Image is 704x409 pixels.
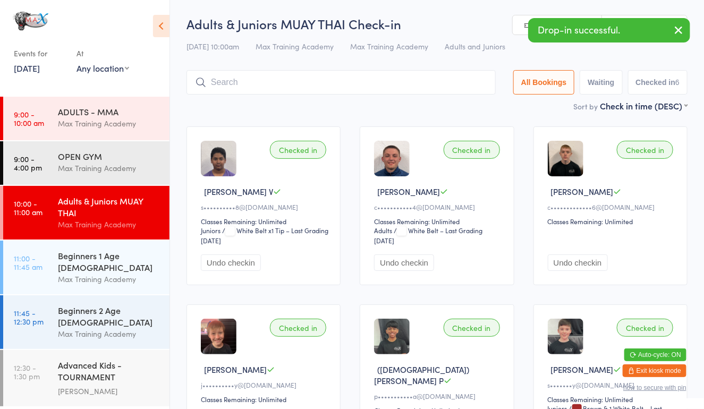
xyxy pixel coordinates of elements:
div: Advanced Kids - TOURNAMENT PREPARATION [58,359,160,385]
div: Max Training Academy [58,162,160,174]
div: 6 [675,78,680,87]
div: Juniors [201,226,220,235]
time: 9:00 - 4:00 pm [14,155,42,172]
div: ADULTS - MMA [58,106,160,117]
div: s••••••••••8@[DOMAIN_NAME] [201,202,329,211]
div: Events for [14,45,66,62]
div: [PERSON_NAME] [58,385,160,397]
div: Beginners 2 Age [DEMOGRAPHIC_DATA] [58,304,160,328]
div: Classes Remaining: Unlimited [548,217,676,226]
div: Adults [374,226,392,235]
div: Classes Remaining: Unlimited [374,217,503,226]
span: [PERSON_NAME] [551,364,614,375]
img: image1555518600.png [201,319,236,354]
span: [PERSON_NAME] V [204,186,273,197]
button: how to secure with pin [623,384,686,391]
div: Checked in [270,141,326,159]
h2: Adults & Juniors MUAY THAI Check-in [186,15,688,32]
a: 10:00 -11:00 amAdults & Juniors MUAY THAIMax Training Academy [3,186,169,240]
button: Undo checkin [548,254,608,271]
span: Max Training Academy [350,41,428,52]
button: Exit kiosk mode [623,364,686,377]
div: c•••••••••••4@[DOMAIN_NAME] [374,202,503,211]
span: ([DEMOGRAPHIC_DATA]) [PERSON_NAME] P [374,364,469,386]
div: Checked in [444,319,500,337]
div: At [77,45,129,62]
div: p•••••••••••a@[DOMAIN_NAME] [374,391,503,401]
span: [PERSON_NAME] [551,186,614,197]
div: s•••••••y@[DOMAIN_NAME] [548,380,676,389]
div: Checked in [617,141,673,159]
span: [PERSON_NAME] [377,186,440,197]
div: Check in time (DESC) [600,100,688,112]
span: Max Training Academy [256,41,334,52]
div: c•••••••••••••6@[DOMAIN_NAME] [548,202,676,211]
a: [DATE] [14,62,40,74]
div: Drop-in successful. [528,18,690,42]
div: j••••••••••y@[DOMAIN_NAME] [201,380,329,389]
div: Classes Remaining: Unlimited [548,395,676,404]
time: 11:45 - 12:30 pm [14,309,44,326]
time: 9:00 - 10:00 am [14,110,44,127]
div: Checked in [617,319,673,337]
button: Undo checkin [374,254,434,271]
span: / White Belt x1 Tip – Last Grading [DATE] [201,226,328,245]
img: image1754504754.png [374,141,410,176]
div: Checked in [270,319,326,337]
a: 9:00 -4:00 pmOPEN GYMMax Training Academy [3,141,169,185]
label: Sort by [573,101,598,112]
div: Max Training Academy [58,218,160,231]
a: 9:00 -10:00 amADULTS - MMAMax Training Academy [3,97,169,140]
div: Any location [77,62,129,74]
div: Classes Remaining: Unlimited [201,395,329,404]
div: Classes Remaining: Unlimited [201,217,329,226]
span: Adults and Juniors [445,41,505,52]
button: All Bookings [513,70,575,95]
img: MAX Training Academy Ltd [11,8,50,34]
div: Beginners 1 Age [DEMOGRAPHIC_DATA] [58,250,160,273]
span: [DATE] 10:00am [186,41,239,52]
input: Search [186,70,496,95]
a: 12:30 -1:30 pmAdvanced Kids - TOURNAMENT PREPARATION[PERSON_NAME] [3,350,169,406]
div: Max Training Academy [58,328,160,340]
img: image1710200587.png [548,319,583,354]
img: image1753026854.png [201,141,236,176]
time: 10:00 - 11:00 am [14,199,43,216]
div: Checked in [444,141,500,159]
time: 12:30 - 1:30 pm [14,363,40,380]
div: Max Training Academy [58,273,160,285]
time: 11:00 - 11:45 am [14,254,43,271]
button: Checked in6 [628,70,688,95]
div: Max Training Academy [58,117,160,130]
span: [PERSON_NAME] [204,364,267,375]
button: Waiting [580,70,622,95]
button: Auto-cycle: ON [624,348,686,361]
a: 11:45 -12:30 pmBeginners 2 Age [DEMOGRAPHIC_DATA]Max Training Academy [3,295,169,349]
img: image1709381081.png [374,319,410,354]
div: OPEN GYM [58,150,160,162]
span: / White Belt – Last Grading [DATE] [374,226,482,245]
button: Undo checkin [201,254,261,271]
div: Adults & Juniors MUAY THAI [58,195,160,218]
a: 11:00 -11:45 amBeginners 1 Age [DEMOGRAPHIC_DATA]Max Training Academy [3,241,169,294]
img: image1724354062.png [548,141,583,176]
